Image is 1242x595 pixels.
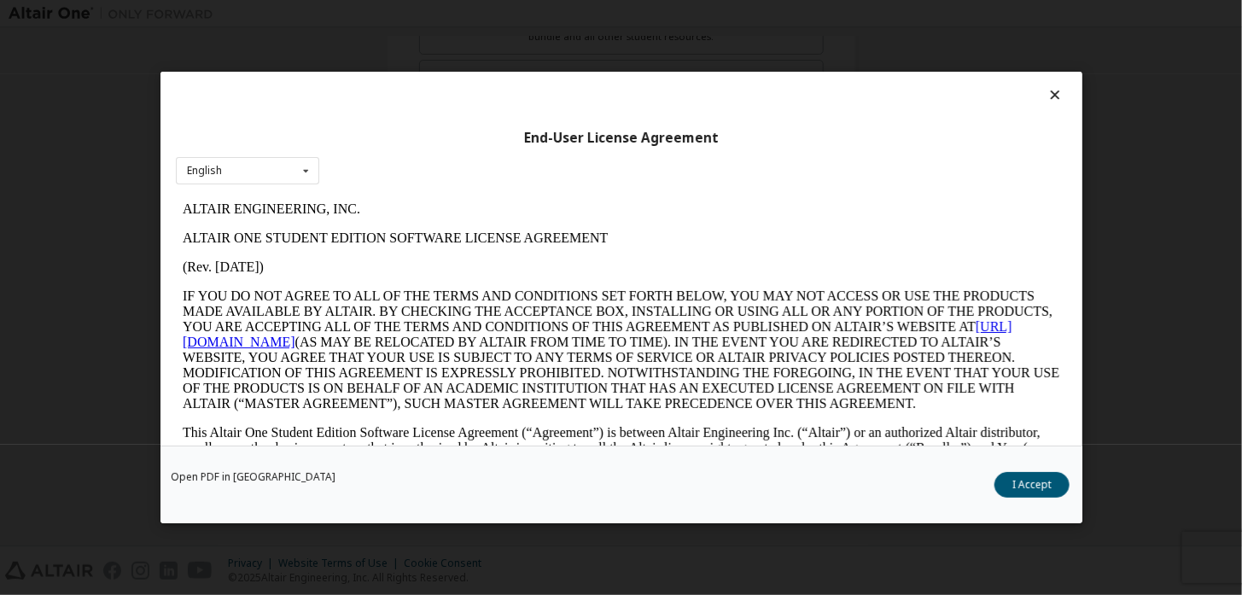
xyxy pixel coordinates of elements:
[994,472,1070,498] button: I Accept
[7,65,884,80] p: (Rev. [DATE])
[7,125,837,155] a: [URL][DOMAIN_NAME]
[187,166,222,176] div: English
[171,472,335,482] a: Open PDF in [GEOGRAPHIC_DATA]
[7,7,884,22] p: ALTAIR ENGINEERING, INC.
[7,36,884,51] p: ALTAIR ONE STUDENT EDITION SOFTWARE LICENSE AGREEMENT
[7,94,884,217] p: IF YOU DO NOT AGREE TO ALL OF THE TERMS AND CONDITIONS SET FORTH BELOW, YOU MAY NOT ACCESS OR USE...
[7,230,884,292] p: This Altair One Student Edition Software License Agreement (“Agreement”) is between Altair Engine...
[176,130,1067,147] div: End-User License Agreement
